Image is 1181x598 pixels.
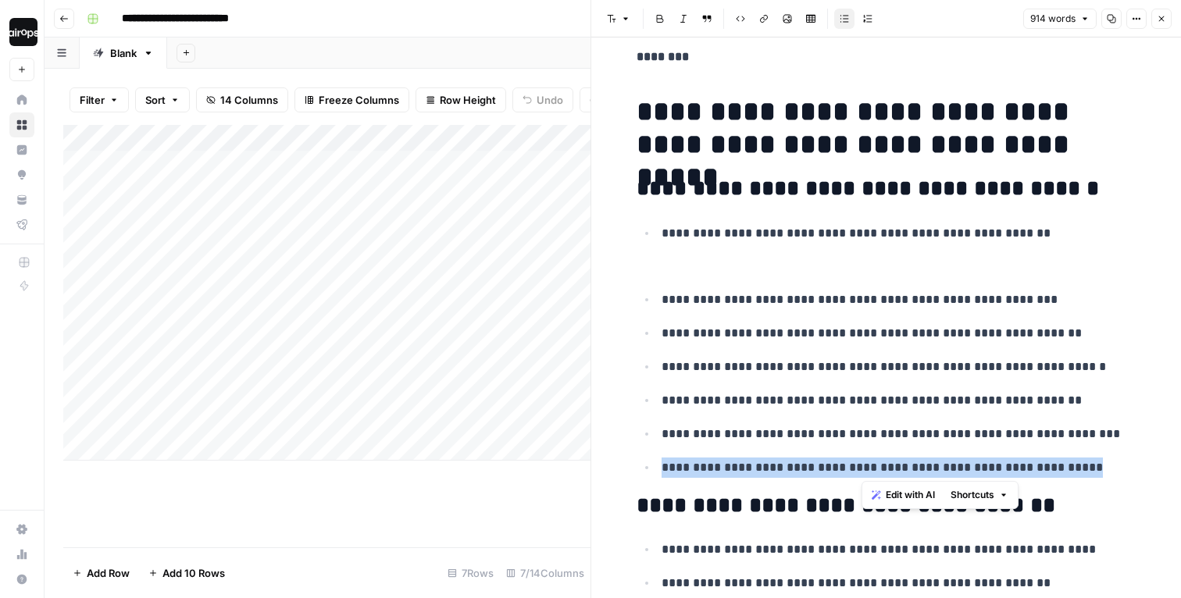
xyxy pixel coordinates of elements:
span: 914 words [1030,12,1076,26]
button: Undo [512,87,573,112]
a: Home [9,87,34,112]
button: Freeze Columns [294,87,409,112]
button: Help + Support [9,567,34,592]
div: Blank [110,45,137,61]
span: Filter [80,92,105,108]
a: Usage [9,542,34,567]
button: Add 10 Rows [139,561,234,586]
button: 914 words [1023,9,1097,29]
button: Filter [70,87,129,112]
a: Browse [9,112,34,137]
a: Your Data [9,187,34,212]
span: Add Row [87,565,130,581]
span: Sort [145,92,166,108]
div: 7 Rows [441,561,500,586]
a: Opportunities [9,162,34,187]
button: Edit with AI [865,485,941,505]
span: Freeze Columns [319,92,399,108]
div: 7/14 Columns [500,561,590,586]
button: Add Row [63,561,139,586]
button: 14 Columns [196,87,288,112]
span: Row Height [440,92,496,108]
span: Undo [537,92,563,108]
button: Row Height [416,87,506,112]
button: Workspace: Dille-Sandbox [9,12,34,52]
span: Edit with AI [886,488,935,502]
span: Add 10 Rows [162,565,225,581]
button: Shortcuts [944,485,1015,505]
a: Blank [80,37,167,69]
button: Sort [135,87,190,112]
a: Settings [9,517,34,542]
a: Insights [9,137,34,162]
a: Flightpath [9,212,34,237]
img: Dille-Sandbox Logo [9,18,37,46]
span: 14 Columns [220,92,278,108]
span: Shortcuts [951,488,994,502]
